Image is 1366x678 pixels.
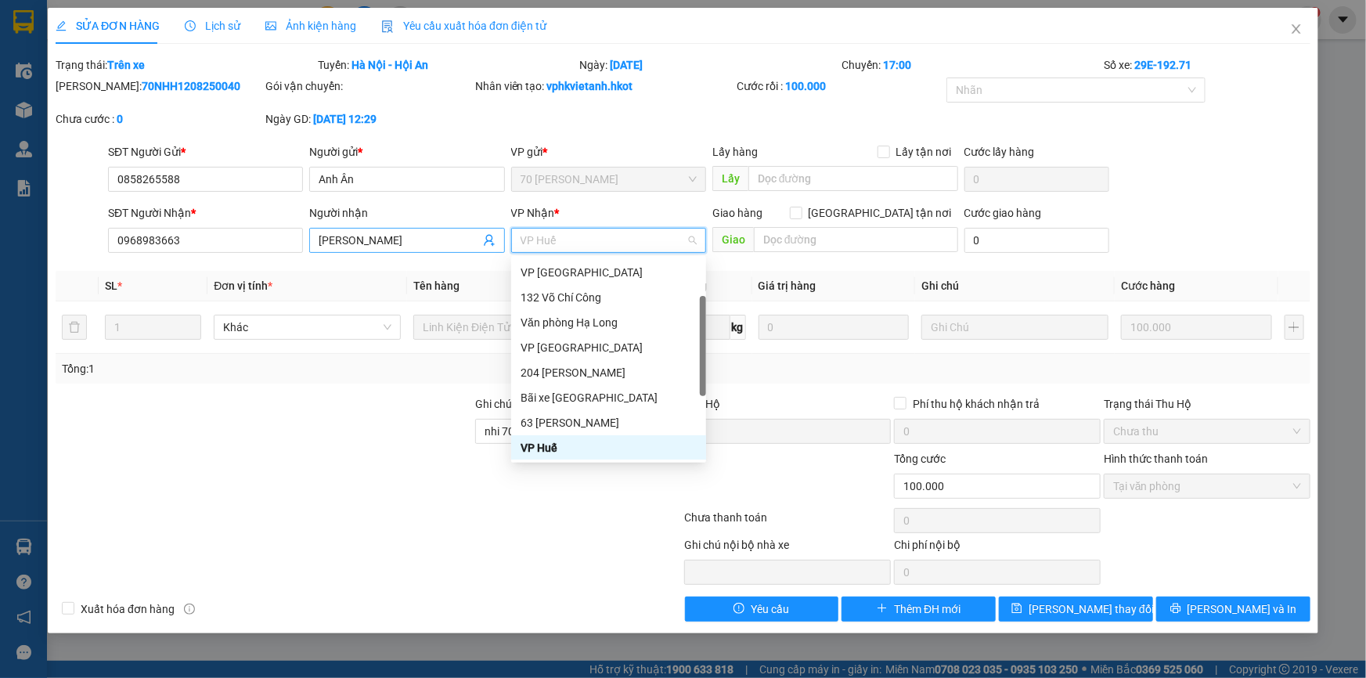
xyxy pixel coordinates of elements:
[62,315,87,340] button: delete
[751,600,789,618] span: Yêu cầu
[265,78,472,95] div: Gói vận chuyển:
[754,227,958,252] input: Dọc đường
[521,289,697,306] div: 132 Võ Chí Công
[578,56,841,74] div: Ngày:
[1121,315,1272,340] input: 0
[894,536,1101,560] div: Chi phí nội bộ
[890,143,958,160] span: Lấy tận nơi
[683,509,893,536] div: Chưa thanh toán
[1121,279,1175,292] span: Cước hàng
[906,395,1046,413] span: Phí thu hộ khách nhận trả
[730,315,746,340] span: kg
[37,13,144,63] strong: CHUYỂN PHÁT NHANH HK BUSLINES
[999,597,1153,622] button: save[PERSON_NAME] thay đổi
[511,310,706,335] div: Văn phòng Hạ Long
[1029,600,1154,618] span: [PERSON_NAME] thay đổi
[511,143,706,160] div: VP gửi
[511,385,706,410] div: Bãi xe Thạch Bàn
[413,279,460,292] span: Tên hàng
[475,78,734,95] div: Nhân viên tạo:
[74,600,181,618] span: Xuất hóa đơn hàng
[313,113,377,125] b: [DATE] 12:29
[107,59,145,71] b: Trên xe
[142,80,240,92] b: 70NHH1208250040
[511,260,706,285] div: VP Quảng Bình
[184,604,195,615] span: info-circle
[511,335,706,360] div: VP Đà Nẵng
[685,597,839,622] button: exclamation-circleYêu cầu
[915,271,1115,301] th: Ghi chú
[964,207,1042,219] label: Cước giao hàng
[521,168,697,191] span: 70 Nguyễn Hữu Huân
[1102,56,1312,74] div: Số xe:
[511,410,706,435] div: 63 Phan Đình Phùng
[733,603,744,615] span: exclamation-circle
[712,207,762,219] span: Giao hàng
[1156,597,1310,622] button: printer[PERSON_NAME] và In
[108,143,303,160] div: SĐT Người Gửi
[1113,420,1301,443] span: Chưa thu
[964,146,1035,158] label: Cước lấy hàng
[108,204,303,222] div: SĐT Người Nhận
[54,56,316,74] div: Trạng thái:
[265,110,472,128] div: Ngày GD:
[8,61,25,139] img: logo
[877,603,888,615] span: plus
[511,360,706,385] div: 204 Trần Quang Khải
[511,207,555,219] span: VP Nhận
[56,110,262,128] div: Chưa cước :
[521,439,697,456] div: VP Huế
[56,20,67,31] span: edit
[712,166,748,191] span: Lấy
[214,279,272,292] span: Đơn vị tính
[1104,395,1310,413] div: Trạng thái Thu Hộ
[712,146,758,158] span: Lấy hàng
[894,453,946,465] span: Tổng cước
[1104,453,1208,465] label: Hình thức thanh toán
[521,314,697,331] div: Văn phòng Hạ Long
[223,316,391,339] span: Khác
[964,167,1109,192] input: Cước lấy hàng
[1170,603,1181,615] span: printer
[34,92,153,116] span: ↔ [GEOGRAPHIC_DATA]
[105,279,117,292] span: SL
[511,435,706,460] div: VP Huế
[759,315,910,340] input: 0
[883,59,911,71] b: 17:00
[785,80,826,92] b: 100.000
[1011,603,1022,615] span: save
[265,20,276,31] span: picture
[185,20,196,31] span: clock-circle
[521,229,697,252] span: VP Huế
[840,56,1102,74] div: Chuyến:
[521,389,697,406] div: Bãi xe [GEOGRAPHIC_DATA]
[381,20,394,33] img: icon
[381,20,546,32] span: Yêu cầu xuất hóa đơn điện tử
[351,59,428,71] b: Hà Nội - Hội An
[483,234,496,247] span: user-add
[56,78,262,95] div: [PERSON_NAME]:
[316,56,578,74] div: Tuyến:
[1134,59,1191,71] b: 29E-192.71
[511,285,706,310] div: 132 Võ Chí Công
[185,20,240,32] span: Lịch sử
[413,315,600,340] input: VD: Bàn, Ghế
[748,166,958,191] input: Dọc đường
[1285,315,1304,340] button: plus
[964,228,1109,253] input: Cước giao hàng
[737,78,943,95] div: Cước rồi :
[309,204,504,222] div: Người nhận
[521,414,697,431] div: 63 [PERSON_NAME]
[56,20,160,32] span: SỬA ĐƠN HÀNG
[611,59,643,71] b: [DATE]
[309,143,504,160] div: Người gửi
[29,79,152,116] span: ↔ [GEOGRAPHIC_DATA]
[1113,474,1301,498] span: Tại văn phòng
[117,113,123,125] b: 0
[684,536,891,560] div: Ghi chú nội bộ nhà xe
[155,113,260,129] span: HUE1308250060
[759,279,816,292] span: Giá trị hàng
[62,360,528,377] div: Tổng: 1
[521,364,697,381] div: 204 [PERSON_NAME]
[1188,600,1297,618] span: [PERSON_NAME] và In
